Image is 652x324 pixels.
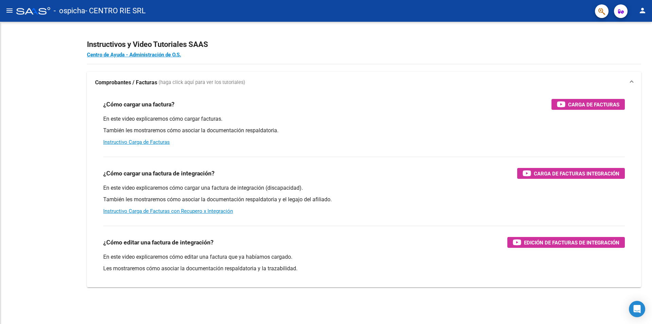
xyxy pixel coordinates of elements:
[87,72,641,93] mat-expansion-panel-header: Comprobantes / Facturas (haga click aquí para ver los tutoriales)
[507,237,625,248] button: Edición de Facturas de integración
[103,265,625,272] p: Les mostraremos cómo asociar la documentación respaldatoria y la trazabilidad.
[54,3,85,18] span: - ospicha
[103,169,215,178] h3: ¿Cómo cargar una factura de integración?
[5,6,14,15] mat-icon: menu
[103,100,175,109] h3: ¿Cómo cargar una factura?
[534,169,619,178] span: Carga de Facturas Integración
[551,99,625,110] button: Carga de Facturas
[159,79,245,86] span: (haga click aquí para ver los tutoriales)
[85,3,146,18] span: - CENTRO RIE SRL
[103,139,170,145] a: Instructivo Carga de Facturas
[638,6,647,15] mat-icon: person
[524,238,619,247] span: Edición de Facturas de integración
[87,38,641,51] h2: Instructivos y Video Tutoriales SAAS
[87,52,181,58] a: Centro de Ayuda - Administración de O.S.
[103,253,625,261] p: En este video explicaremos cómo editar una factura que ya habíamos cargado.
[103,184,625,192] p: En este video explicaremos cómo cargar una factura de integración (discapacidad).
[568,100,619,109] span: Carga de Facturas
[103,127,625,134] p: También les mostraremos cómo asociar la documentación respaldatoria.
[103,238,214,247] h3: ¿Cómo editar una factura de integración?
[103,208,233,214] a: Instructivo Carga de Facturas con Recupero x Integración
[87,93,641,287] div: Comprobantes / Facturas (haga click aquí para ver los tutoriales)
[517,168,625,179] button: Carga de Facturas Integración
[103,196,625,203] p: También les mostraremos cómo asociar la documentación respaldatoria y el legajo del afiliado.
[629,301,645,317] div: Open Intercom Messenger
[103,115,625,123] p: En este video explicaremos cómo cargar facturas.
[95,79,157,86] strong: Comprobantes / Facturas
